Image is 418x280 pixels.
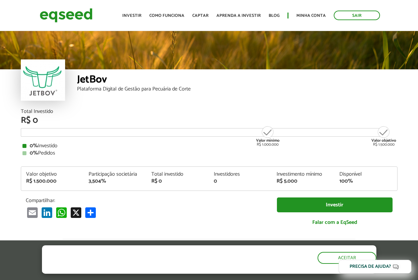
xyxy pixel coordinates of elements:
strong: 0% [30,141,38,150]
a: Email [26,207,39,218]
div: Disponível [339,172,392,177]
p: Ao clicar em "aceitar", você aceita nossa . [42,267,243,274]
div: Total Investido [21,109,398,114]
h5: O site da EqSeed utiliza cookies para melhorar sua navegação. [42,245,243,266]
div: 100% [339,179,392,184]
a: Falar com a EqSeed [277,216,393,229]
strong: Valor objetivo [371,137,396,144]
a: Partilhar [84,207,97,218]
div: JetBov [77,74,398,87]
a: Captar [192,14,209,18]
div: Participação societária [89,172,141,177]
strong: Valor mínimo [256,137,280,144]
a: X [69,207,83,218]
div: R$ 1.000.000 [255,125,280,147]
div: Plataforma Digital de Gestão para Pecuária de Corte [77,87,398,92]
a: Aprenda a investir [216,14,261,18]
div: R$ 0 [21,116,398,125]
button: Aceitar [318,252,376,264]
strong: 0% [30,149,38,157]
a: Investir [122,14,141,18]
a: Como funciona [149,14,184,18]
div: R$ 1.500.000 [26,179,79,184]
a: Blog [269,14,280,18]
div: 3,504% [89,179,141,184]
div: R$ 5.000 [277,179,329,184]
div: 0 [214,179,267,184]
a: política de privacidade e de cookies [129,268,206,274]
a: Investir [277,197,393,212]
p: Compartilhar: [26,197,267,204]
a: Minha conta [296,14,326,18]
div: Investido [22,143,396,149]
div: Valor objetivo [26,172,79,177]
a: Sair [334,11,380,20]
div: Pedidos [22,151,396,156]
div: Total investido [151,172,204,177]
div: R$ 1.500.000 [371,125,396,147]
div: Investimento mínimo [277,172,329,177]
div: R$ 0 [151,179,204,184]
img: EqSeed [40,7,93,24]
div: Investidores [214,172,267,177]
a: WhatsApp [55,207,68,218]
a: LinkedIn [40,207,54,218]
